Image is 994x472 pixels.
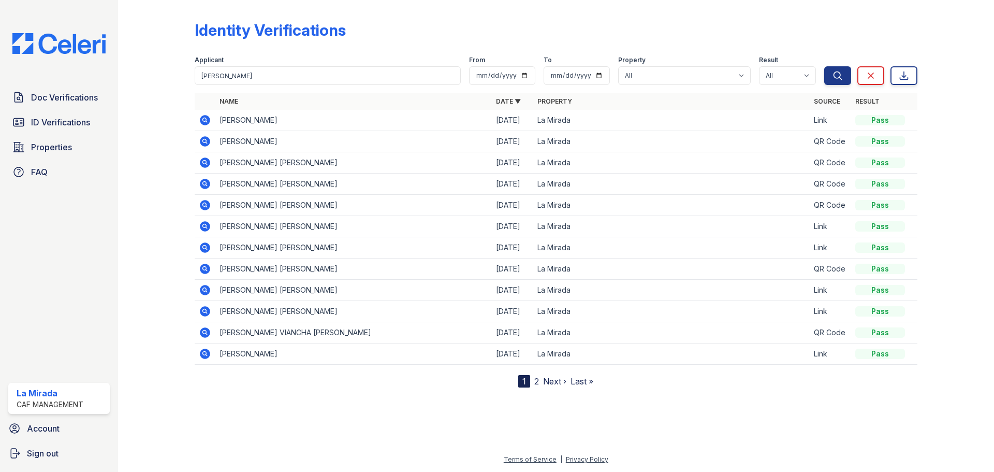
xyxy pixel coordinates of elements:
a: Privacy Policy [566,455,608,463]
td: La Mirada [533,131,810,152]
td: [PERSON_NAME] [215,344,492,365]
input: Search by name or phone number [195,66,461,85]
td: La Mirada [533,259,810,280]
a: Name [220,97,238,105]
a: Account [4,418,114,439]
td: La Mirada [533,237,810,259]
a: Next › [543,376,566,387]
td: Link [810,110,851,131]
td: La Mirada [533,216,810,237]
td: La Mirada [533,174,810,195]
div: Identity Verifications [195,21,346,39]
div: Pass [855,285,905,295]
td: [DATE] [492,110,533,131]
td: La Mirada [533,301,810,322]
div: Pass [855,306,905,317]
img: CE_Logo_Blue-a8612792a0a2168367f1c8372b55b34899dd931a85d93a1a3d3e32e68fde9ad4.png [4,33,114,54]
td: Link [810,237,851,259]
td: La Mirada [533,195,810,216]
a: Doc Verifications [8,87,110,108]
label: Applicant [195,56,224,64]
a: Result [855,97,880,105]
td: [DATE] [492,344,533,365]
td: QR Code [810,322,851,344]
td: [PERSON_NAME] [PERSON_NAME] [215,216,492,237]
td: La Mirada [533,110,810,131]
a: Properties [8,137,110,158]
td: QR Code [810,174,851,195]
td: La Mirada [533,322,810,344]
td: [PERSON_NAME] [PERSON_NAME] [215,174,492,195]
div: Pass [855,327,905,338]
div: 1 [518,375,530,388]
td: [PERSON_NAME] [PERSON_NAME] [215,259,492,280]
div: Pass [855,242,905,253]
a: Sign out [4,443,114,464]
span: Doc Verifications [31,91,98,104]
td: QR Code [810,259,851,280]
div: Pass [855,136,905,147]
label: Property [618,56,646,64]
td: [DATE] [492,152,533,174]
td: La Mirada [533,344,810,365]
td: La Mirada [533,280,810,301]
a: Last » [571,376,593,387]
td: [DATE] [492,280,533,301]
td: [DATE] [492,237,533,259]
td: [DATE] [492,131,533,152]
a: Date ▼ [496,97,521,105]
td: [DATE] [492,195,533,216]
td: QR Code [810,131,851,152]
span: Account [27,422,60,435]
div: Pass [855,179,905,189]
a: ID Verifications [8,112,110,133]
label: To [544,56,552,64]
td: [PERSON_NAME] [215,110,492,131]
label: From [469,56,485,64]
span: ID Verifications [31,116,90,128]
label: Result [759,56,778,64]
td: [DATE] [492,301,533,322]
div: Pass [855,158,905,168]
span: Sign out [27,447,59,460]
td: [PERSON_NAME] [PERSON_NAME] [215,280,492,301]
td: [PERSON_NAME] [PERSON_NAME] [215,237,492,259]
td: [PERSON_NAME] VIANCHA [PERSON_NAME] [215,322,492,344]
td: QR Code [810,152,851,174]
a: Source [814,97,840,105]
a: 2 [534,376,539,387]
td: [DATE] [492,174,533,195]
td: [DATE] [492,322,533,344]
div: Pass [855,221,905,232]
td: [PERSON_NAME] [PERSON_NAME] [215,152,492,174]
td: Link [810,344,851,365]
a: Property [537,97,572,105]
div: Pass [855,115,905,125]
span: Properties [31,141,72,153]
div: Pass [855,264,905,274]
td: [PERSON_NAME] [PERSON_NAME] [215,301,492,322]
td: [PERSON_NAME] [PERSON_NAME] [215,195,492,216]
a: Terms of Service [504,455,557,463]
a: FAQ [8,162,110,182]
td: Link [810,280,851,301]
div: Pass [855,349,905,359]
td: La Mirada [533,152,810,174]
div: La Mirada [17,387,83,399]
div: CAF Management [17,399,83,410]
td: Link [810,216,851,237]
td: [DATE] [492,259,533,280]
td: [DATE] [492,216,533,237]
td: Link [810,301,851,322]
td: QR Code [810,195,851,216]
div: Pass [855,200,905,210]
span: FAQ [31,166,48,178]
td: [PERSON_NAME] [215,131,492,152]
div: | [560,455,562,463]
